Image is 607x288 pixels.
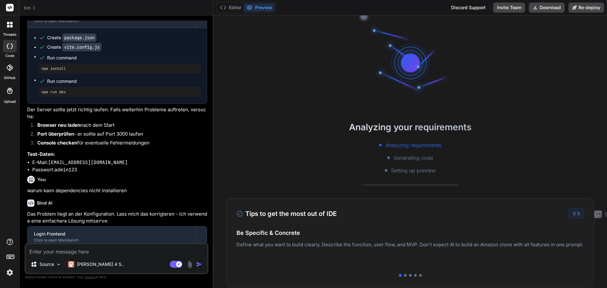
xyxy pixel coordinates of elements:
code: admin123 [54,167,77,173]
div: / [568,209,584,218]
p: Always double-check its answers. Your in Bind [25,274,208,280]
strong: Console checken [37,140,77,146]
span: Run command [47,55,200,61]
p: Das Problem liegt an der Konfiguration. Lass mich das korrigieren - ich verwende eine einfachere ... [27,211,207,225]
span: privacy [85,275,96,279]
span: Setting up preview [391,167,436,174]
img: icon [196,261,202,267]
div: Click to open Workbench [34,18,190,23]
span: Analyzing requirements [385,141,441,149]
label: GitHub [4,75,15,81]
span: 1 [573,211,574,216]
button: Editor [218,3,244,12]
p: Source [40,261,54,267]
h4: Be Specific & Concrete [236,229,584,237]
div: Login Frontend [34,231,190,237]
label: threads [3,32,16,37]
li: Passwort: [32,166,207,174]
span: Run command [47,78,200,84]
pre: npm install [41,66,198,71]
strong: Port überprüfen [37,131,74,137]
p: warum kann dependencies nicht installieren [27,187,207,194]
button: Login FrontendClick to open Workbench [28,226,196,247]
span: bm [24,5,36,11]
img: settings [4,267,15,278]
label: Upload [4,99,16,104]
span: 5 [577,211,580,216]
li: nach dem Start [32,122,207,131]
button: Download [529,3,565,13]
code: [EMAIL_ADDRESS][DOMAIN_NAME] [48,159,128,166]
img: Pick Models [56,262,61,267]
img: attachment [186,261,193,268]
button: Invite Team [493,3,525,13]
p: Der Server sollte jetzt richtig laufen. Falls weiterhin Probleme auftreten, versuche: [27,106,207,120]
code: serve [93,218,107,224]
div: Create [47,44,101,50]
h6: Bind AI [37,200,52,206]
code: package.json [62,34,96,42]
h3: Tips to get the most out of IDE [236,209,337,218]
h6: You [37,176,46,183]
div: Create [47,34,96,41]
button: Preview [244,3,275,12]
strong: Test-Daten: [27,151,55,157]
label: code [5,53,14,58]
li: E-Mail: [32,159,207,166]
pre: npm run dev [41,89,198,95]
span: Generating code [394,154,433,162]
div: Click to open Workbench [34,238,190,243]
code: vite.config.js [62,43,101,51]
img: Claude 4 Sonnet [68,261,74,267]
li: für eventuelle Fehlermeldungen [32,139,207,148]
h2: Analyzing your requirements [213,120,607,134]
button: Re-deploy [568,3,604,13]
div: Discord Support [447,3,489,13]
strong: Browser neu laden [37,122,80,128]
li: - er sollte auf Port 3000 laufen [32,131,207,139]
p: [PERSON_NAME] 4 S.. [77,261,124,267]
